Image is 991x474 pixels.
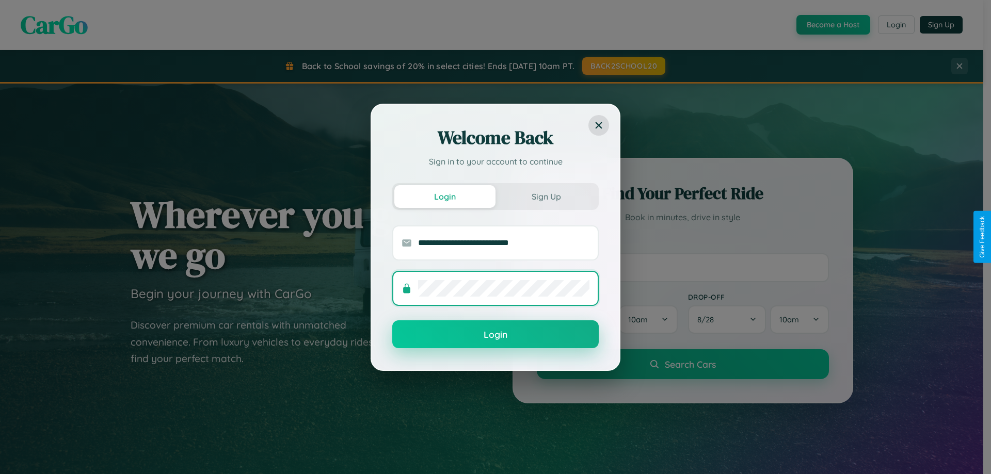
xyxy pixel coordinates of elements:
[495,185,597,208] button: Sign Up
[392,125,599,150] h2: Welcome Back
[392,320,599,348] button: Login
[392,155,599,168] p: Sign in to your account to continue
[979,216,986,258] div: Give Feedback
[394,185,495,208] button: Login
